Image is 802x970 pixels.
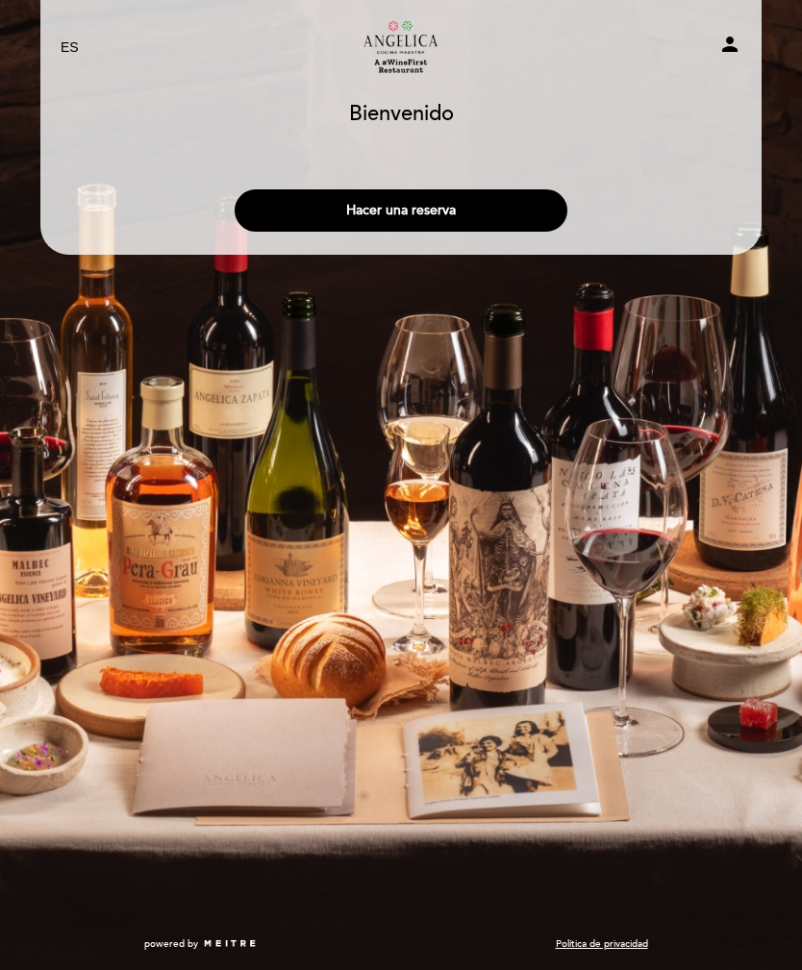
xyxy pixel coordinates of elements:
[718,33,741,56] i: person
[144,937,198,951] span: powered by
[235,189,567,232] button: Hacer una reserva
[718,33,741,62] button: person
[144,937,258,951] a: powered by
[349,103,454,126] h1: Bienvenido
[281,21,521,74] a: Restaurante [PERSON_NAME] Maestra
[556,937,648,951] a: Política de privacidad
[203,939,258,949] img: MEITRE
